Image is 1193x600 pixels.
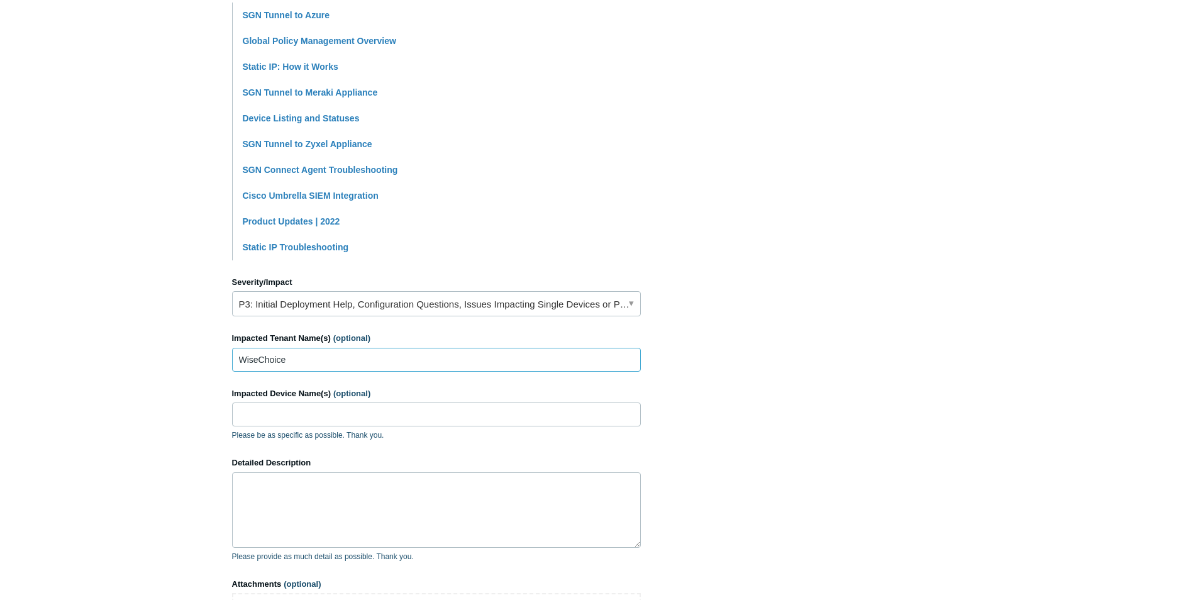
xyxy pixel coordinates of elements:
[232,457,641,469] label: Detailed Description
[243,191,379,201] a: Cisco Umbrella SIEM Integration
[232,578,641,591] label: Attachments
[243,87,378,97] a: SGN Tunnel to Meraki Appliance
[232,276,641,289] label: Severity/Impact
[232,332,641,345] label: Impacted Tenant Name(s)
[243,165,398,175] a: SGN Connect Agent Troubleshooting
[333,333,370,343] span: (optional)
[232,387,641,400] label: Impacted Device Name(s)
[232,291,641,316] a: P3: Initial Deployment Help, Configuration Questions, Issues Impacting Single Devices or Past Out...
[243,62,338,72] a: Static IP: How it Works
[243,216,340,226] a: Product Updates | 2022
[243,10,330,20] a: SGN Tunnel to Azure
[243,36,396,46] a: Global Policy Management Overview
[284,579,321,589] span: (optional)
[232,430,641,441] p: Please be as specific as possible. Thank you.
[232,551,641,562] p: Please provide as much detail as possible. Thank you.
[243,139,372,149] a: SGN Tunnel to Zyxel Appliance
[243,242,349,252] a: Static IP Troubleshooting
[333,389,370,398] span: (optional)
[243,113,360,123] a: Device Listing and Statuses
